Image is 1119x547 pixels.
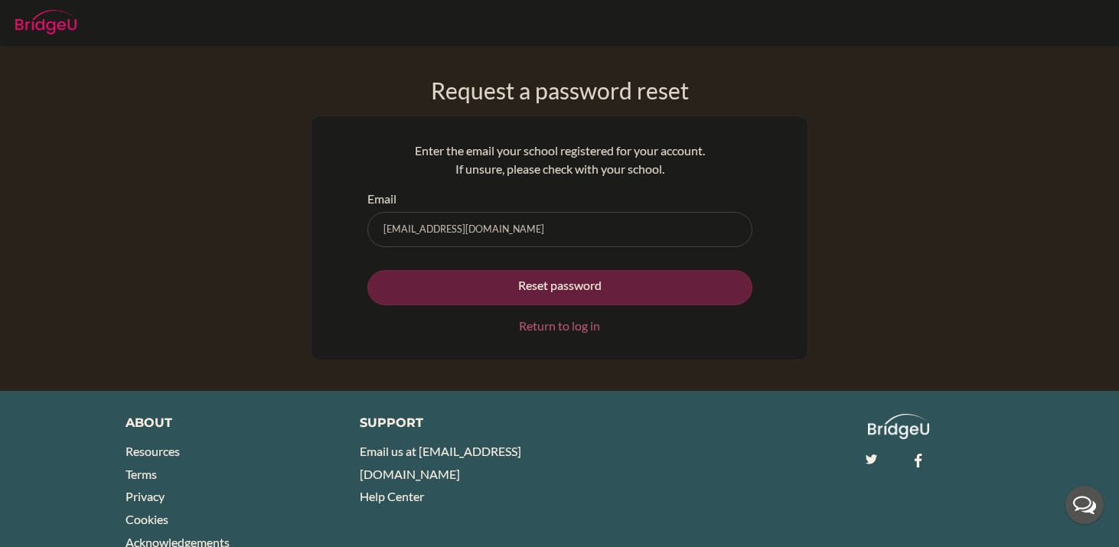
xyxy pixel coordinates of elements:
h1: Request a password reset [431,77,689,104]
a: Privacy [126,489,165,503]
img: logo_white@2x-f4f0deed5e89b7ecb1c2cc34c3e3d731f90f0f143d5ea2071677605dd97b5244.png [868,414,930,439]
a: Help Center [360,489,424,503]
p: Enter the email your school registered for your account. If unsure, please check with your school. [367,142,752,178]
label: Email [367,190,396,208]
div: Support [360,414,543,432]
a: Terms [126,467,157,481]
div: About [126,414,325,432]
button: Reset password [367,270,752,305]
a: Return to log in [519,317,600,335]
a: Resources [126,444,180,458]
img: Bridge-U [15,10,77,34]
a: Cookies [126,512,168,526]
span: 帮助 [39,10,63,24]
a: Email us at [EMAIL_ADDRESS][DOMAIN_NAME] [360,444,521,481]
